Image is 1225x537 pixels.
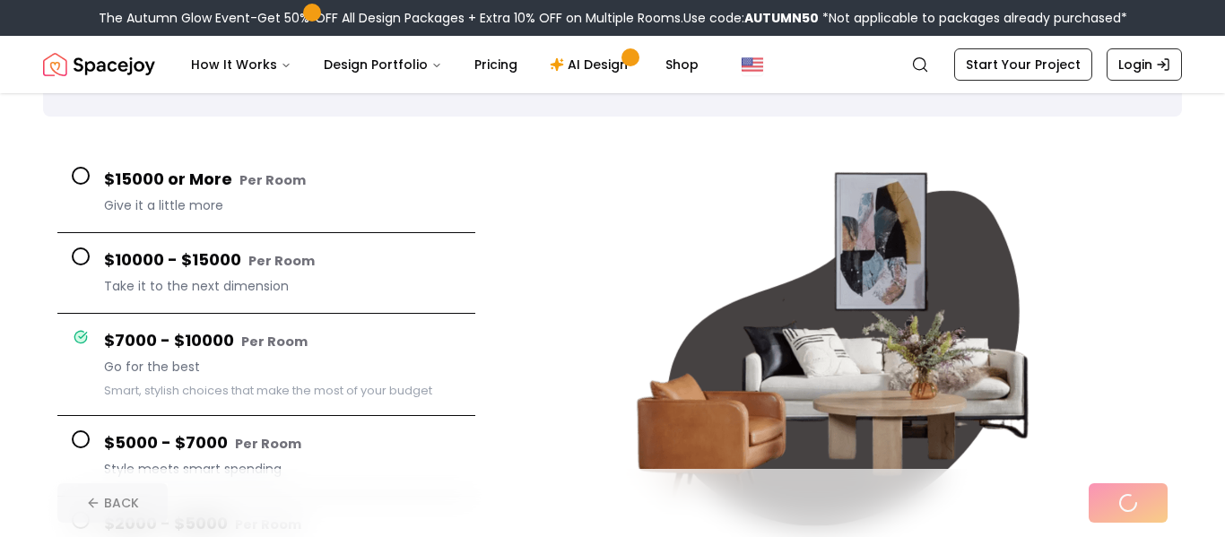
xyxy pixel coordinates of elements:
small: Per Room [235,435,301,453]
h4: $15000 or More [104,167,461,193]
button: $15000 or More Per RoomGive it a little more [57,152,475,233]
h4: $5000 - $7000 [104,430,461,456]
small: Per Room [248,252,315,270]
a: AI Design [535,47,647,82]
span: Take it to the next dimension [104,277,461,295]
button: How It Works [177,47,306,82]
img: Spacejoy Logo [43,47,155,82]
small: Smart, stylish choices that make the most of your budget [104,383,432,398]
button: $10000 - $15000 Per RoomTake it to the next dimension [57,233,475,314]
a: Pricing [460,47,532,82]
a: Spacejoy [43,47,155,82]
div: The Autumn Glow Event-Get 50% OFF All Design Packages + Extra 10% OFF on Multiple Rooms. [99,9,1127,27]
h4: $10000 - $15000 [104,247,461,273]
span: Use code: [683,9,819,27]
button: Design Portfolio [309,47,456,82]
small: Per Room [241,333,308,351]
a: Shop [651,47,713,82]
span: Style meets smart spending [104,460,461,478]
h4: $7000 - $10000 [104,328,461,354]
span: Give it a little more [104,196,461,214]
nav: Main [177,47,713,82]
img: United States [742,54,763,75]
span: Go for the best [104,358,461,376]
a: Start Your Project [954,48,1092,81]
a: Login [1107,48,1182,81]
small: Per Room [239,171,306,189]
button: $7000 - $10000 Per RoomGo for the bestSmart, stylish choices that make the most of your budget [57,314,475,416]
button: $5000 - $7000 Per RoomStyle meets smart spending [57,416,475,497]
b: AUTUMN50 [744,9,819,27]
nav: Global [43,36,1182,93]
span: *Not applicable to packages already purchased* [819,9,1127,27]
